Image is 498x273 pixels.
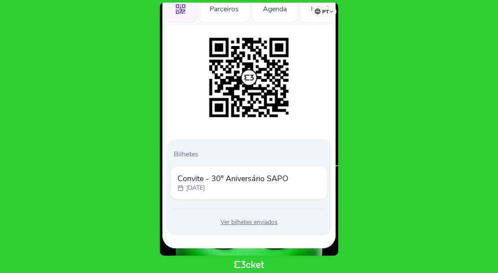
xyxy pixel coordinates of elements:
[170,218,328,227] div: Ver bilhetes enviados
[252,3,298,13] a: Agenda
[178,173,288,184] span: Convite - 30º Aniversário SAPO
[198,3,250,13] a: Parceiros
[186,184,205,192] p: [DATE]
[205,33,293,122] img: f66eb70e30624d918daa067c43da8a1d.png
[174,149,328,159] p: Bilhetes
[300,3,395,13] a: Informações Adicionais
